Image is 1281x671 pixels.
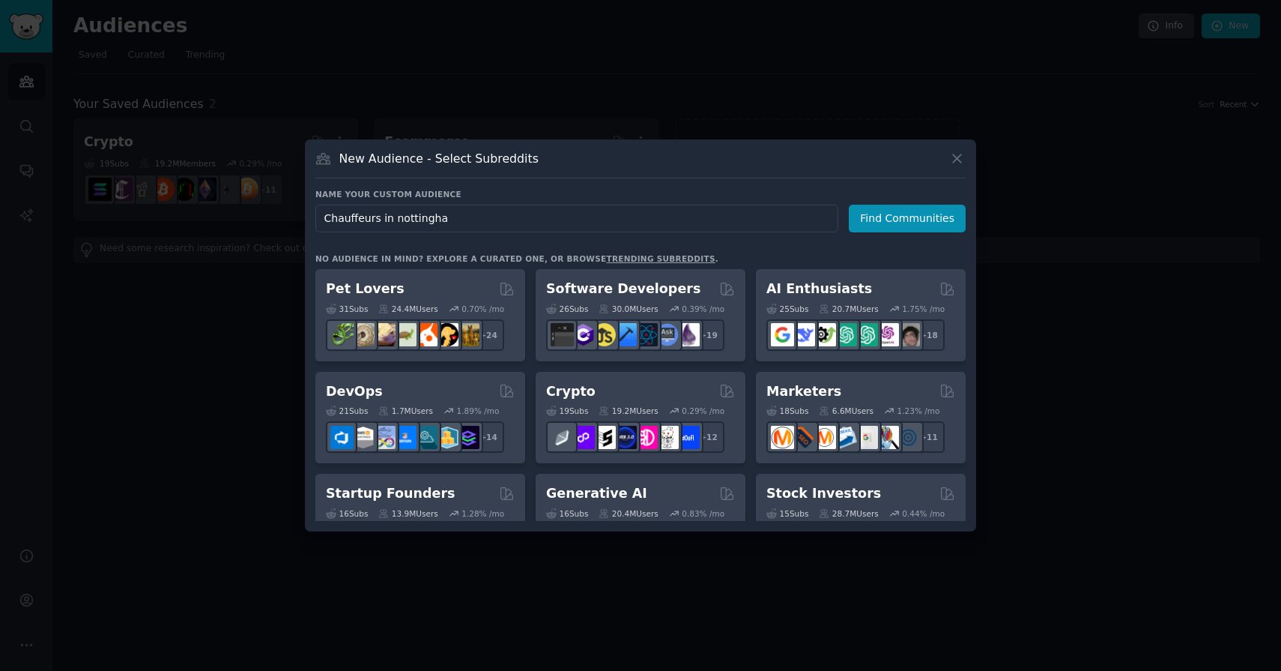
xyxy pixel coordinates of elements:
div: + 11 [913,421,945,453]
div: 25 Sub s [766,304,808,314]
div: 16 Sub s [326,508,368,519]
div: 20.4M Users [599,508,658,519]
div: 0.44 % /mo [902,508,945,519]
div: 19.2M Users [599,406,658,416]
div: 0.29 % /mo [682,406,724,416]
div: 6.6M Users [819,406,873,416]
h2: Pet Lovers [326,280,405,298]
img: Docker_DevOps [372,426,396,449]
h3: New Audience - Select Subreddits [339,151,539,166]
div: 19 Sub s [546,406,588,416]
div: 15 Sub s [766,508,808,519]
img: reactnative [635,323,658,346]
img: Emailmarketing [834,426,857,449]
h2: Stock Investors [766,484,881,503]
img: herpetology [330,323,354,346]
img: AskMarketing [813,426,836,449]
img: dogbreed [456,323,479,346]
img: chatgpt_promptDesign [834,323,857,346]
img: ethstaker [593,426,616,449]
div: 18 Sub s [766,406,808,416]
div: 1.89 % /mo [457,406,500,416]
img: CryptoNews [655,426,679,449]
img: csharp [572,323,595,346]
div: 30.0M Users [599,304,658,314]
div: 20.7M Users [819,304,878,314]
img: PlatformEngineers [456,426,479,449]
div: + 14 [473,421,504,453]
div: 1.75 % /mo [902,304,945,314]
img: OpenAIDev [876,323,899,346]
img: AItoolsCatalog [813,323,836,346]
div: + 24 [473,319,504,351]
div: 31 Sub s [326,304,368,314]
img: PetAdvice [435,323,458,346]
img: 0xPolygon [572,426,595,449]
img: aws_cdk [435,426,458,449]
div: 0.70 % /mo [461,304,504,314]
img: content_marketing [771,426,794,449]
img: ballpython [351,323,375,346]
div: 26 Sub s [546,304,588,314]
img: ethfinance [551,426,574,449]
div: 28.7M Users [819,508,878,519]
img: googleads [855,426,878,449]
img: cockatiel [414,323,437,346]
div: No audience in mind? Explore a curated one, or browse . [315,253,718,264]
h2: Generative AI [546,484,647,503]
h2: DevOps [326,382,383,401]
div: 1.23 % /mo [897,406,940,416]
img: DevOpsLinks [393,426,417,449]
div: 0.39 % /mo [682,304,724,314]
img: software [551,323,574,346]
img: DeepSeek [792,323,815,346]
img: platformengineering [414,426,437,449]
img: azuredevops [330,426,354,449]
img: MarketingResearch [876,426,899,449]
div: 24.4M Users [378,304,437,314]
div: 21 Sub s [326,406,368,416]
img: AskComputerScience [655,323,679,346]
h2: Startup Founders [326,484,455,503]
img: bigseo [792,426,815,449]
img: turtle [393,323,417,346]
input: Pick a short name, like "Digital Marketers" or "Movie-Goers" [315,205,838,232]
div: 16 Sub s [546,508,588,519]
img: ArtificalIntelligence [897,323,920,346]
h3: Name your custom audience [315,189,966,199]
img: GoogleGeminiAI [771,323,794,346]
img: learnjavascript [593,323,616,346]
img: leopardgeckos [372,323,396,346]
div: + 19 [693,319,724,351]
div: 0.83 % /mo [682,508,724,519]
div: + 18 [913,319,945,351]
h2: Marketers [766,382,841,401]
h2: Software Developers [546,280,700,298]
img: chatgpt_prompts_ [855,323,878,346]
div: + 12 [693,421,724,453]
div: 13.9M Users [378,508,437,519]
img: web3 [614,426,637,449]
a: trending subreddits [606,254,715,263]
img: defiblockchain [635,426,658,449]
div: 1.28 % /mo [461,508,504,519]
img: iOSProgramming [614,323,637,346]
h2: AI Enthusiasts [766,280,872,298]
h2: Crypto [546,382,596,401]
img: defi_ [676,426,700,449]
img: elixir [676,323,700,346]
img: OnlineMarketing [897,426,920,449]
img: AWS_Certified_Experts [351,426,375,449]
button: Find Communities [849,205,966,232]
div: 1.7M Users [378,406,433,416]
